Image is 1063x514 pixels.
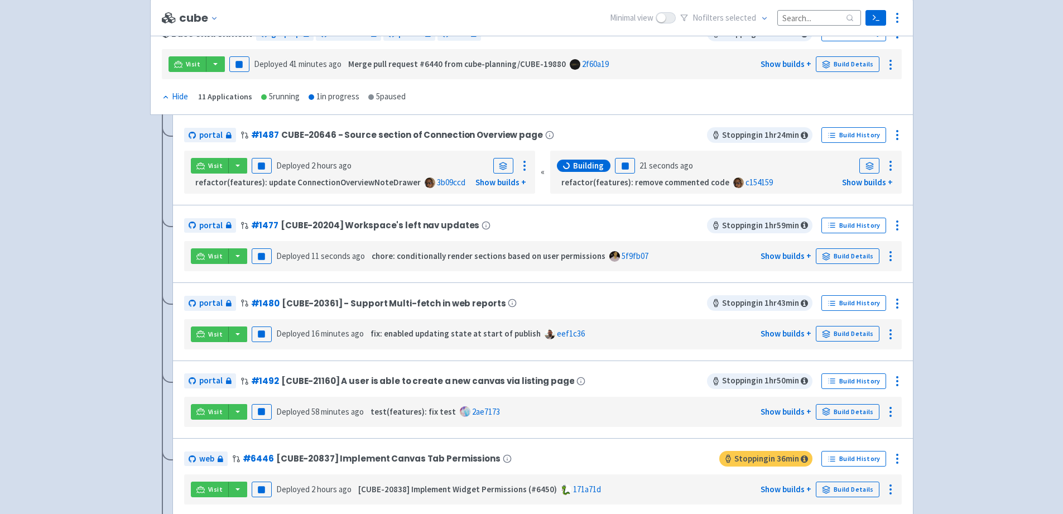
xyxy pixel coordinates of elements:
a: #1492 [251,375,279,387]
a: Show builds + [761,406,811,417]
a: Show builds + [475,177,526,188]
time: 41 minutes ago [289,59,341,69]
time: 2 hours ago [311,484,352,494]
strong: chore: conditionally render sections based on user permissions [372,251,605,261]
span: CUBE-20646 - Source section of Connection Overview page [281,130,543,140]
span: Deployed [276,406,364,417]
time: 58 minutes ago [311,406,364,417]
time: 11 seconds ago [311,251,365,261]
strong: Merge pull request #6440 from cube-planning/CUBE-19880 [348,59,566,69]
a: Visit [191,158,229,174]
div: Hide [162,90,188,103]
time: 2 hours ago [311,160,352,171]
a: eef1c36 [557,328,585,339]
strong: fix: enabled updating state at start of publish [371,328,541,339]
span: Visit [208,485,223,494]
button: cube [179,12,222,25]
a: web [184,451,228,467]
a: Visit [169,56,206,72]
button: Pause [252,248,272,264]
a: #1480 [251,297,280,309]
span: Stopping in 1 hr 43 min [707,295,812,311]
span: Visit [208,252,223,261]
button: Pause [252,482,272,497]
span: portal [199,219,223,232]
span: [CUBE-20837] Implement Canvas Tab Permissions [276,454,501,463]
a: 5f9fb07 [622,251,648,261]
button: Pause [615,158,635,174]
div: Base environment [162,29,252,39]
a: Build History [821,218,886,233]
div: 11 Applications [198,90,252,103]
a: portal [184,296,236,311]
a: Show builds + [761,484,811,494]
a: #1477 [251,219,278,231]
div: « [541,151,545,194]
a: Show builds + [761,328,811,339]
a: 2ae7173 [472,406,500,417]
a: Build Details [816,248,879,264]
a: Build History [821,295,886,311]
span: portal [199,129,223,142]
span: selected [725,12,756,23]
span: portal [199,374,223,387]
a: Visit [191,482,229,497]
a: Build Details [816,482,879,497]
a: Terminal [865,10,886,26]
button: Pause [229,56,249,72]
span: Stopping in 1 hr 50 min [707,373,812,389]
span: Deployed [276,251,365,261]
strong: test(features): fix test [371,406,456,417]
a: Build Details [816,56,879,72]
span: Deployed [276,160,352,171]
span: Deployed [276,484,352,494]
span: Visit [208,161,223,170]
a: Visit [191,404,229,420]
div: 5 paused [368,90,406,103]
span: Visit [208,330,223,339]
strong: [CUBE-20838] Implement Widget Permissions (#6450) [358,484,557,494]
span: [CUBE-20204] Workspace's left nav updates [281,220,479,230]
a: #1487 [251,129,279,141]
a: #6446 [243,453,274,464]
span: [CUBE-21160] A user is able to create a new canvas via listing page [281,376,574,386]
a: Build History [821,127,886,143]
span: Minimal view [610,12,653,25]
input: Search... [777,10,861,25]
span: Building [573,160,604,171]
a: Show builds + [761,251,811,261]
span: Stopping in 1 hr 24 min [707,127,812,143]
a: Show builds + [761,59,811,69]
a: Visit [191,326,229,342]
a: Build Details [816,404,879,420]
span: Deployed [276,328,364,339]
time: 21 seconds ago [639,160,693,171]
a: Build Details [816,326,879,342]
a: Build History [821,373,886,389]
span: Stopping in 1 hr 59 min [707,218,812,233]
button: Pause [252,326,272,342]
a: 2f60a19 [582,59,609,69]
span: Deployed [254,59,341,69]
span: [CUBE-20361] - Support Multi-fetch in web reports [282,299,506,308]
span: Visit [186,60,200,69]
span: web [199,453,214,465]
button: Hide [162,90,189,103]
strong: refactor(features): update ConnectionOverviewNoteDrawer [195,177,421,188]
div: 1 in progress [309,90,359,103]
span: No filter s [692,12,756,25]
time: 16 minutes ago [311,328,364,339]
a: 171a71d [573,484,601,494]
a: Visit [191,248,229,264]
span: portal [199,297,223,310]
a: c154159 [745,177,773,188]
a: Build History [821,451,886,467]
a: Show builds + [842,177,893,188]
a: portal [184,373,236,388]
button: Pause [252,404,272,420]
a: 3b09ccd [437,177,465,188]
a: portal [184,218,236,233]
button: Pause [252,158,272,174]
strong: refactor(features): remove commented code [561,177,729,188]
span: Stopping in 36 min [719,451,812,467]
